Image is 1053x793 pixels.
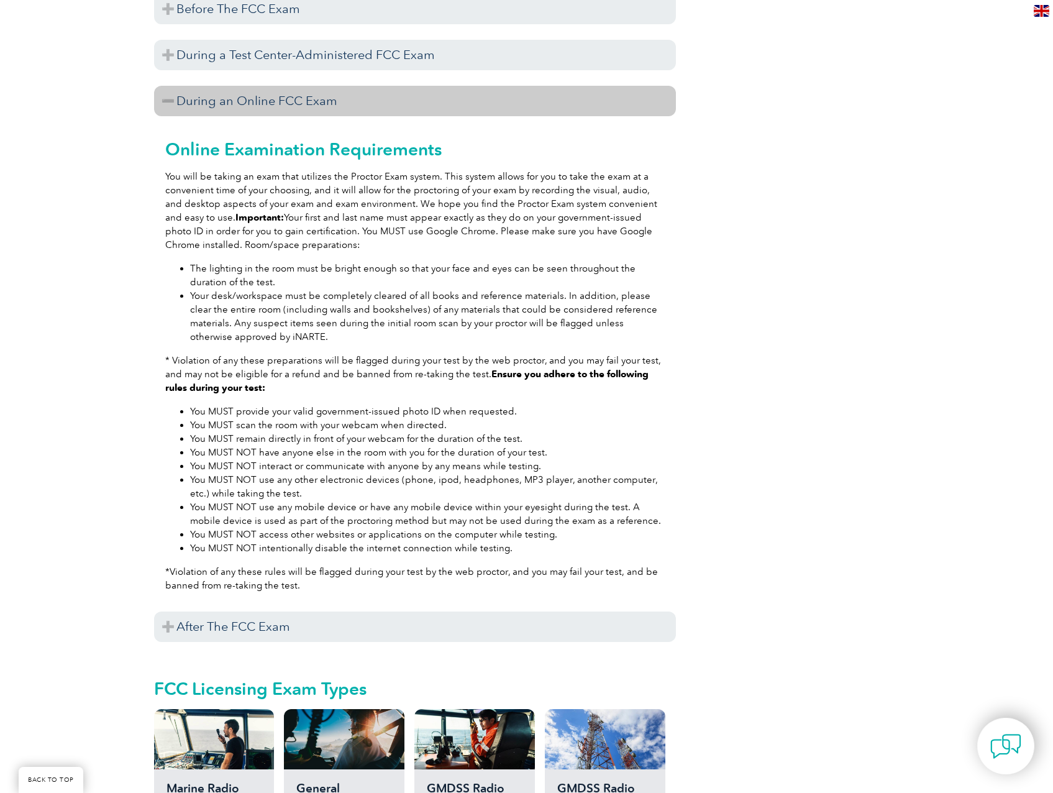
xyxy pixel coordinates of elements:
[154,679,676,699] h2: FCC Licensing Exam Types
[154,86,676,116] h3: During an Online FCC Exam
[190,473,665,500] li: You MUST NOT use any other electronic devices (phone, ipod, headphones, MP3 player, another compu...
[165,354,665,395] p: * Violation of any these preparations will be flagged during your test by the web proctor, and yo...
[190,446,665,459] li: You MUST NOT have anyone else in the room with you for the duration of your test.
[990,731,1021,762] img: contact-chat.png
[190,262,665,289] li: The lighting in the room must be bright enough so that your face and eyes can be seen throughout ...
[190,459,665,473] li: You MUST NOT interact or communicate with anyone by any means while testing.
[165,170,665,252] p: You will be taking an exam that utilizes the Proctor Exam system. This system allows for you to t...
[235,212,284,223] strong: Important:
[190,432,665,446] li: You MUST remain directly in front of your webcam for the duration of the test.
[1034,5,1049,17] img: en
[190,418,665,432] li: You MUST scan the room with your webcam when directed.
[190,500,665,528] li: You MUST NOT use any mobile device or have any mobile device within your eyesight during the test...
[190,528,665,541] li: You MUST NOT access other websites or applications on the computer while testing.
[19,767,83,793] a: BACK TO TOP
[165,565,665,592] p: *Violation of any these rules will be flagged during your test by the web proctor, and you may fa...
[154,612,676,642] h3: After The FCC Exam
[165,139,665,159] h2: Online Examination Requirements
[154,40,676,70] h3: During a Test Center-Administered FCC Exam
[190,289,665,344] li: Your desk/workspace must be completely cleared of all books and reference materials. In addition,...
[190,405,665,418] li: You MUST provide your valid government-issued photo ID when requested.
[190,541,665,555] li: You MUST NOT intentionally disable the internet connection while testing.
